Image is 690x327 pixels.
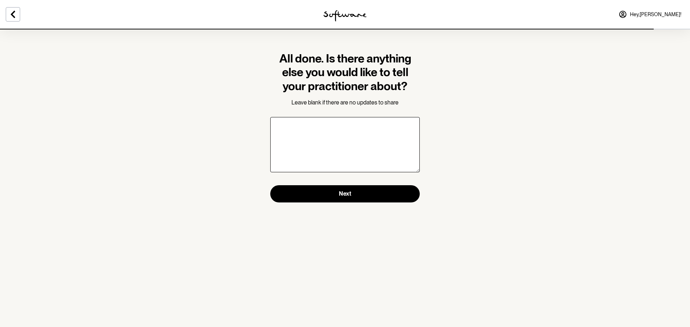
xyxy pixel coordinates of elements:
[339,190,351,197] span: Next
[270,52,420,93] h1: All done. Is there anything else you would like to tell your practitioner about?
[614,6,686,23] a: Hey,[PERSON_NAME]!
[630,11,681,18] span: Hey, [PERSON_NAME] !
[291,99,399,106] span: Leave blank if there are no updates to share
[270,185,420,202] button: Next
[323,10,367,22] img: software logo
